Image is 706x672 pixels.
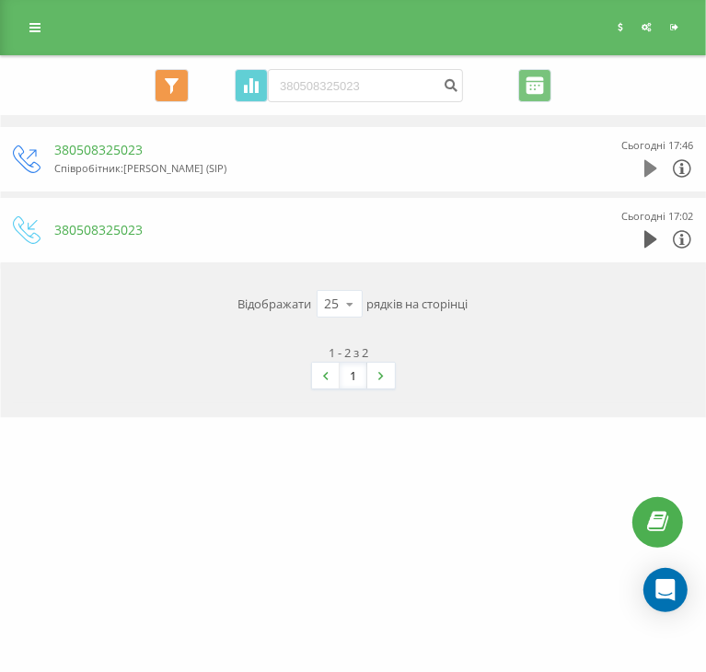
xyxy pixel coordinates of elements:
[621,207,693,226] div: Сьогодні 17:02
[268,69,463,102] input: Пошук за номером
[329,343,368,362] div: 1 - 2 з 2
[238,295,312,313] span: Відображати
[340,363,367,388] a: 1
[325,295,340,313] div: 25
[54,221,143,238] a: 380508325023
[643,568,688,612] div: Open Intercom Messenger
[54,159,573,178] div: Співробітник : [PERSON_NAME] (SIP)
[367,295,469,313] span: рядків на сторінці
[54,141,143,158] a: 380508325023
[621,136,693,155] div: Сьогодні 17:46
